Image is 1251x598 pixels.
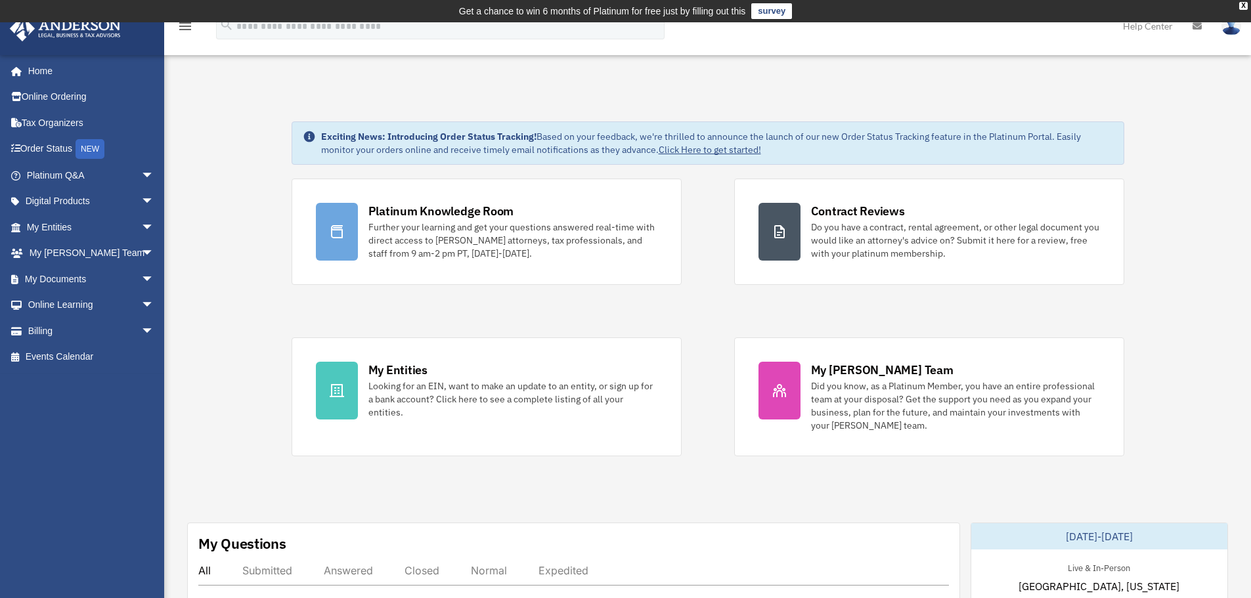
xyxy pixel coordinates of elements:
[9,318,174,344] a: Billingarrow_drop_down
[141,214,167,241] span: arrow_drop_down
[9,110,174,136] a: Tax Organizers
[538,564,588,577] div: Expedited
[9,240,174,267] a: My [PERSON_NAME] Teamarrow_drop_down
[76,139,104,159] div: NEW
[141,188,167,215] span: arrow_drop_down
[292,337,682,456] a: My Entities Looking for an EIN, want to make an update to an entity, or sign up for a bank accoun...
[324,564,373,577] div: Answered
[9,214,174,240] a: My Entitiesarrow_drop_down
[219,18,234,32] i: search
[242,564,292,577] div: Submitted
[141,318,167,345] span: arrow_drop_down
[9,162,174,188] a: Platinum Q&Aarrow_drop_down
[141,162,167,189] span: arrow_drop_down
[177,18,193,34] i: menu
[751,3,792,19] a: survey
[198,564,211,577] div: All
[177,23,193,34] a: menu
[9,84,174,110] a: Online Ordering
[9,58,167,84] a: Home
[321,130,1113,156] div: Based on your feedback, we're thrilled to announce the launch of our new Order Status Tracking fe...
[368,221,657,260] div: Further your learning and get your questions answered real-time with direct access to [PERSON_NAM...
[321,131,537,142] strong: Exciting News: Introducing Order Status Tracking!
[9,266,174,292] a: My Documentsarrow_drop_down
[1019,578,1179,594] span: [GEOGRAPHIC_DATA], [US_STATE]
[1239,2,1248,10] div: close
[141,292,167,319] span: arrow_drop_down
[734,179,1124,285] a: Contract Reviews Do you have a contract, rental agreement, or other legal document you would like...
[471,564,507,577] div: Normal
[368,203,514,219] div: Platinum Knowledge Room
[734,337,1124,456] a: My [PERSON_NAME] Team Did you know, as a Platinum Member, you have an entire professional team at...
[368,379,657,419] div: Looking for an EIN, want to make an update to an entity, or sign up for a bank account? Click her...
[198,534,286,553] div: My Questions
[659,144,761,156] a: Click Here to get started!
[9,188,174,215] a: Digital Productsarrow_drop_down
[811,221,1100,260] div: Do you have a contract, rental agreement, or other legal document you would like an attorney's ad...
[811,379,1100,432] div: Did you know, as a Platinum Member, you have an entire professional team at your disposal? Get th...
[292,179,682,285] a: Platinum Knowledge Room Further your learning and get your questions answered real-time with dire...
[811,203,905,219] div: Contract Reviews
[9,292,174,318] a: Online Learningarrow_drop_down
[141,240,167,267] span: arrow_drop_down
[971,523,1227,549] div: [DATE]-[DATE]
[368,362,428,378] div: My Entities
[1057,560,1141,574] div: Live & In-Person
[9,344,174,370] a: Events Calendar
[6,16,125,41] img: Anderson Advisors Platinum Portal
[1221,16,1241,35] img: User Pic
[459,3,746,19] div: Get a chance to win 6 months of Platinum for free just by filling out this
[9,136,174,163] a: Order StatusNEW
[405,564,439,577] div: Closed
[811,362,954,378] div: My [PERSON_NAME] Team
[141,266,167,293] span: arrow_drop_down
